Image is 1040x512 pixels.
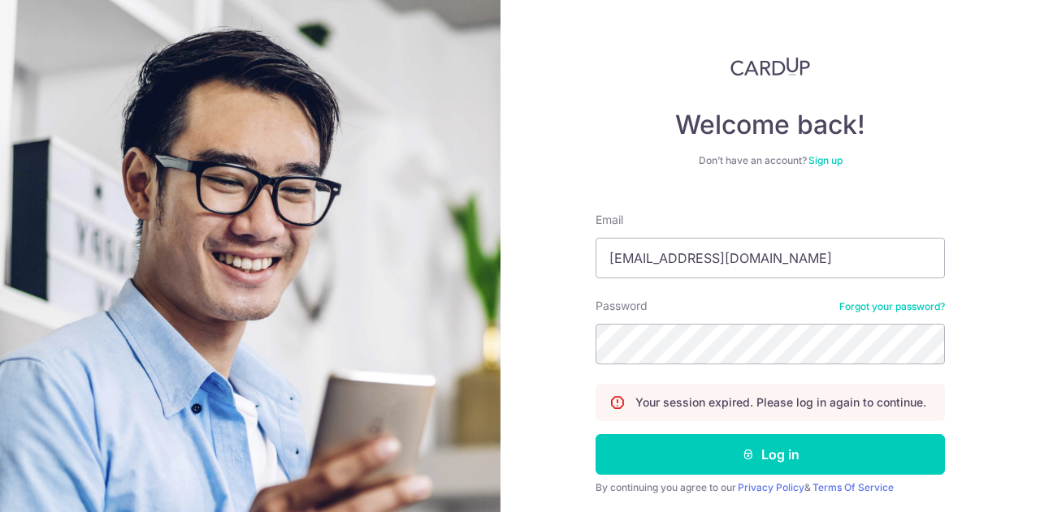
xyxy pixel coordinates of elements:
label: Email [596,212,623,228]
a: Terms Of Service [812,481,894,493]
p: Your session expired. Please log in again to continue. [635,394,926,411]
button: Log in [596,434,945,475]
a: Privacy Policy [738,481,804,493]
img: CardUp Logo [730,57,810,76]
div: Don’t have an account? [596,154,945,167]
input: Enter your Email [596,238,945,278]
a: Sign up [808,154,843,166]
div: By continuing you agree to our & [596,481,945,494]
a: Forgot your password? [839,300,945,313]
h4: Welcome back! [596,109,945,141]
label: Password [596,298,648,314]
